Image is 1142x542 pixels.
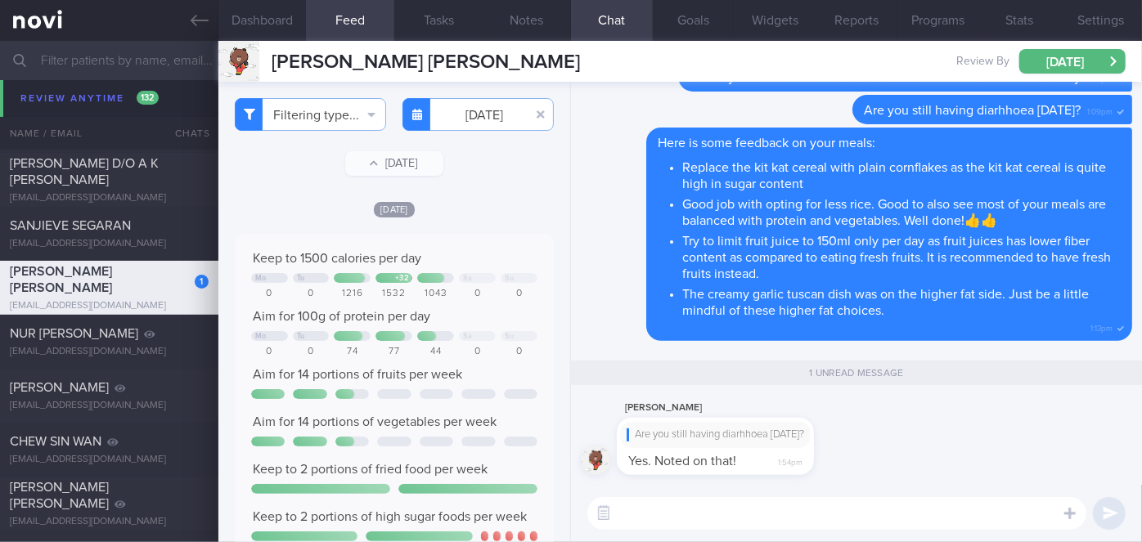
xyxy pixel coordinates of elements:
div: [EMAIL_ADDRESS][DOMAIN_NAME] [10,300,209,312]
div: Tu [297,274,305,283]
li: Try to limit fruit juice to 150ml only per day as fruit juices has lower fiber content as compare... [682,229,1121,282]
div: 0 [501,288,537,300]
li: The creamy garlic tuscan dish was on the higher fat side. Just be a little mindful of these highe... [682,282,1121,319]
div: 77 [375,346,412,358]
div: 0 [459,346,496,358]
div: + 32 [395,274,409,283]
span: [PERSON_NAME] [PERSON_NAME] [10,481,109,510]
button: [DATE] [1019,49,1126,74]
li: Good job with opting for less rice. Good to also see most of your meals are balanced with protein... [682,192,1121,229]
span: [PERSON_NAME] [PERSON_NAME] [10,103,109,132]
span: 1:13pm [1090,319,1113,334]
div: [EMAIL_ADDRESS][DOMAIN_NAME] [10,238,209,250]
div: 0 [251,346,288,358]
span: Do rehydrate well to diarrhoea can cause loss of fluids from the body [690,71,1081,84]
div: [EMAIL_ADDRESS][DOMAIN_NAME] [10,400,209,412]
div: 0 [251,288,288,300]
span: Aim for 100g of protein per day [253,310,430,323]
div: [PERSON_NAME] [617,398,863,418]
div: 1216 [334,288,371,300]
div: 0 [501,346,537,358]
span: Yes. Noted on that! [628,455,736,468]
div: Are you still having diarhhoea [DATE]? [627,428,804,441]
div: [EMAIL_ADDRESS][DOMAIN_NAME] [10,516,209,528]
span: Keep to 1500 calories per day [253,252,421,265]
span: [PERSON_NAME] [PERSON_NAME] [272,52,581,72]
div: Mo [255,274,267,283]
div: [EMAIL_ADDRESS][DOMAIN_NAME] [10,84,209,96]
div: 1532 [375,288,412,300]
div: Mo [255,332,267,341]
span: Keep to 2 portions of high sugar foods per week [253,510,527,523]
span: [PERSON_NAME] D/O A K [PERSON_NAME] [10,157,159,186]
span: NUR [PERSON_NAME] [10,327,138,340]
span: [DATE] [374,202,415,217]
span: 1:09pm [1087,102,1113,118]
div: Tu [297,332,305,341]
div: 0 [459,288,496,300]
div: [EMAIL_ADDRESS][DOMAIN_NAME] [10,454,209,466]
div: Sa [463,332,472,341]
span: Review By [956,55,1009,69]
button: Filtering type... [235,98,386,131]
li: Replace the kit kat cereal with plain cornflakes as the kit kat cereal is quite high in sugar con... [682,155,1121,192]
span: SANJIEVE SEGARAN [10,219,131,232]
div: 74 [334,346,371,358]
span: [PERSON_NAME] [PERSON_NAME] [10,265,112,294]
div: 44 [417,346,454,358]
div: [EMAIL_ADDRESS][DOMAIN_NAME] [10,346,209,358]
div: Su [505,332,514,341]
div: [EMAIL_ADDRESS][DOMAIN_NAME] [10,192,209,204]
span: 1:54pm [778,453,803,468]
span: [PERSON_NAME] [10,381,109,394]
div: 1043 [417,288,454,300]
div: Sa [463,274,472,283]
span: Aim for 14 portions of vegetables per week [253,415,497,428]
span: Keep to 2 portions of fried food per week [253,463,488,476]
span: Aim for 14 portions of fruits per week [253,368,462,381]
div: 1 [195,275,209,289]
span: Are you still having diarhhoea [DATE]? [864,104,1081,117]
span: CHEW SIN WAN [10,435,101,448]
div: 0 [293,288,330,300]
span: Here is some feedback on your meals: [658,137,875,150]
div: Su [505,274,514,283]
div: 0 [293,346,330,358]
button: [DATE] [345,151,443,176]
div: [EMAIL_ADDRESS][DOMAIN_NAME] [10,138,209,150]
